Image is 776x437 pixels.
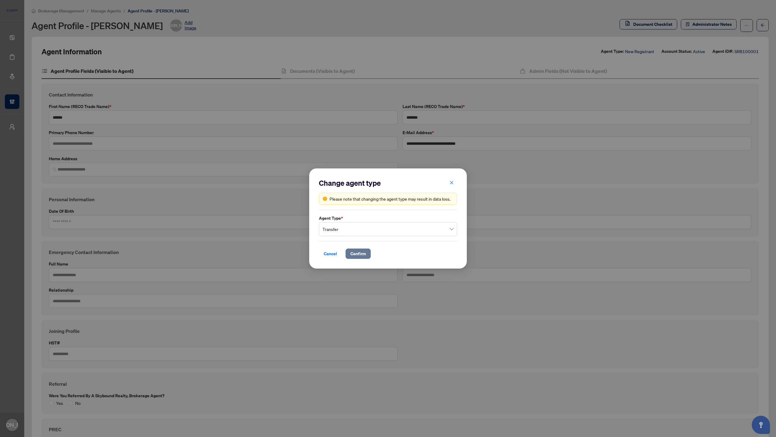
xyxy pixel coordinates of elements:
button: Cancel [319,249,342,259]
span: Transfer [323,223,453,235]
h2: Change agent type [319,178,457,188]
div: Please note that changing the agent type may result in data loss. [329,195,453,202]
span: Cancel [324,249,337,259]
span: close [450,181,454,185]
label: Agent Type [319,215,457,222]
button: Confirm [346,249,371,259]
button: Open asap [752,416,770,434]
span: exclamation-circle [323,197,327,201]
span: Confirm [350,249,366,259]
